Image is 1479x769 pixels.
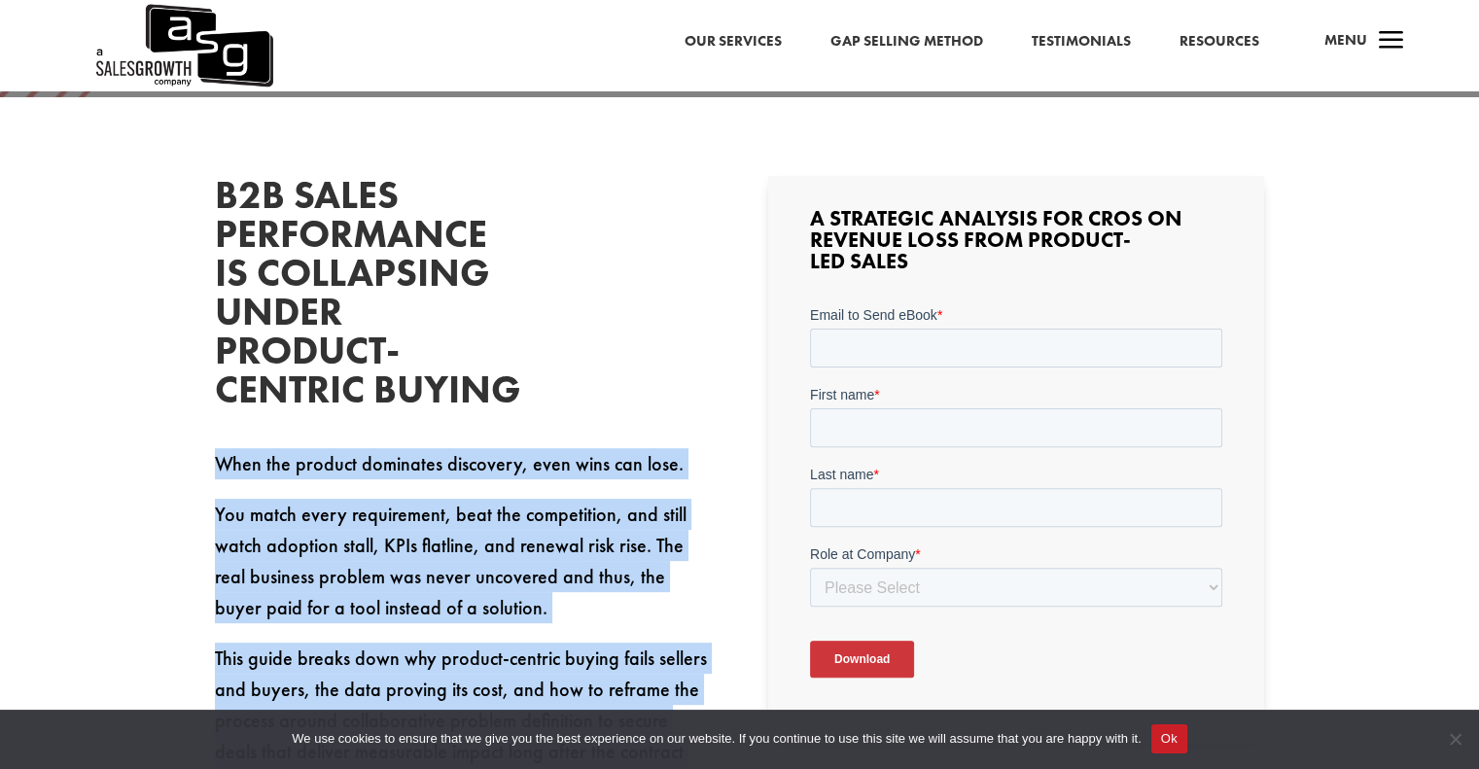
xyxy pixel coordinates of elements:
[215,499,711,643] p: You match every requirement, beat the competition, and still watch adoption stall, KPIs flatline,...
[830,29,983,54] a: Gap Selling Method
[292,729,1141,749] span: We use cookies to ensure that we give you the best experience on our website. If you continue to ...
[1180,29,1259,54] a: Resources
[215,176,507,419] h2: B2B Sales Performance Is Collapsing Under Product-Centric Buying
[810,208,1222,282] h3: A Strategic Analysis for CROs on Revenue Loss from Product-Led Sales
[215,448,711,499] p: When the product dominates discovery, even wins can lose.
[1445,729,1464,749] span: No
[1372,22,1411,61] span: a
[1032,29,1131,54] a: Testimonials
[685,29,782,54] a: Our Services
[810,305,1222,712] iframe: Form 0
[1324,30,1367,50] span: Menu
[1151,724,1187,753] button: Ok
